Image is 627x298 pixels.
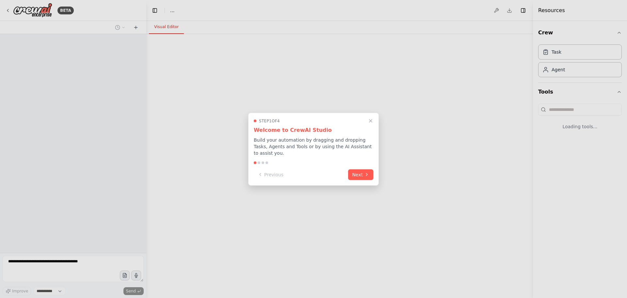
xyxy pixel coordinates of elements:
[259,118,280,123] span: Step 1 of 4
[348,169,373,180] button: Next
[367,117,375,125] button: Close walkthrough
[254,169,287,180] button: Previous
[254,136,373,156] p: Build your automation by dragging and dropping Tasks, Agents and Tools or by using the AI Assista...
[150,6,159,15] button: Hide left sidebar
[254,126,373,134] h3: Welcome to CrewAI Studio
